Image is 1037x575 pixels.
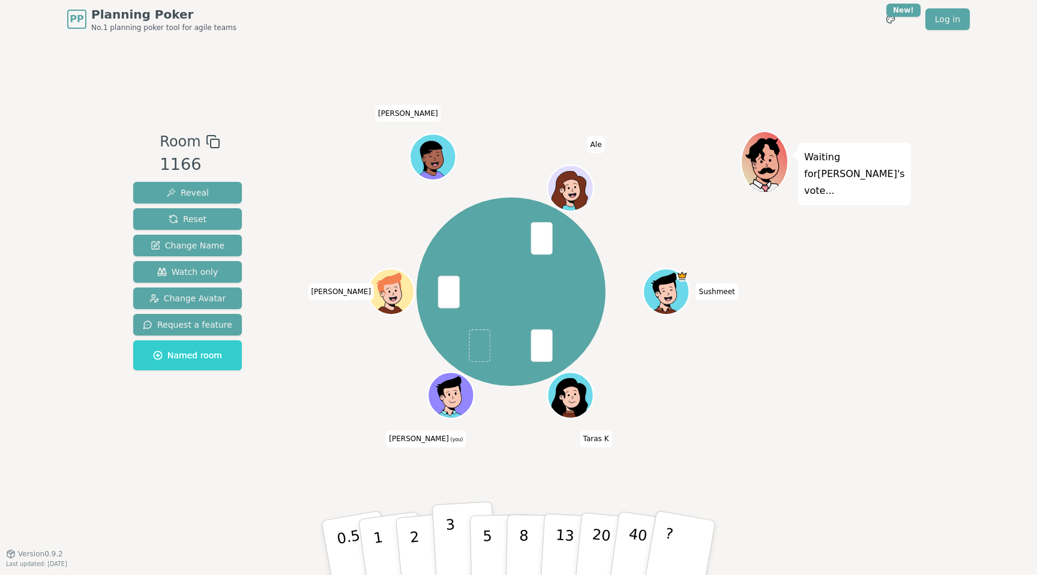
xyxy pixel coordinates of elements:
span: (you) [449,437,463,442]
span: Reset [169,213,206,225]
button: Request a feature [133,314,242,336]
span: Change Name [151,239,224,251]
button: Change Avatar [133,287,242,309]
p: Waiting for [PERSON_NAME] 's vote... [804,149,905,199]
span: Change Avatar [149,292,226,304]
span: Click to change your name [580,430,612,447]
button: Reset [133,208,242,230]
span: Click to change your name [588,136,605,153]
span: Planning Poker [91,6,236,23]
button: Version0.9.2 [6,549,63,559]
span: Reveal [166,187,209,199]
span: Sushmeet is the host [676,270,688,281]
span: Click to change your name [375,105,441,122]
span: Room [160,131,200,152]
span: Click to change your name [386,430,466,447]
span: PP [70,12,83,26]
span: Click to change your name [696,283,738,300]
span: Last updated: [DATE] [6,561,67,567]
span: Request a feature [143,319,232,331]
button: Named room [133,340,242,370]
div: New! [886,4,921,17]
span: Named room [153,349,222,361]
a: Log in [925,8,970,30]
span: No.1 planning poker tool for agile teams [91,23,236,32]
button: Watch only [133,261,242,283]
span: Version 0.9.2 [18,549,63,559]
button: Reveal [133,182,242,203]
div: 1166 [160,152,220,177]
button: Change Name [133,235,242,256]
span: Click to change your name [308,283,374,300]
button: Click to change your avatar [430,374,473,417]
span: Watch only [157,266,218,278]
button: New! [880,8,901,30]
a: PPPlanning PokerNo.1 planning poker tool for agile teams [67,6,236,32]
